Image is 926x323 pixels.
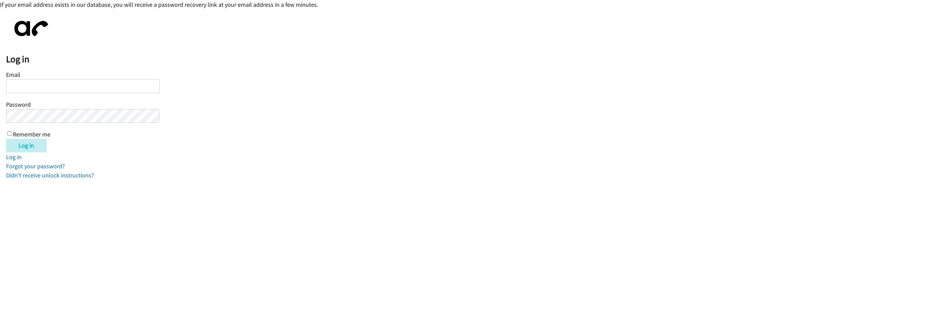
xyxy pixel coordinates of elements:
[6,101,31,108] label: Password
[6,171,94,179] a: Didn't receive unlock instructions?
[13,130,50,138] label: Remember me
[6,153,22,161] a: Log in
[6,162,65,170] a: Forgot your password?
[6,53,926,65] h2: Log in
[6,139,47,152] input: Log in
[6,15,53,42] img: aphone-8a226864a2ddd6a5e75d1ebefc011f4aa8f32683c2d82f3fb0802fe031f96514.svg
[6,71,20,79] label: Email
